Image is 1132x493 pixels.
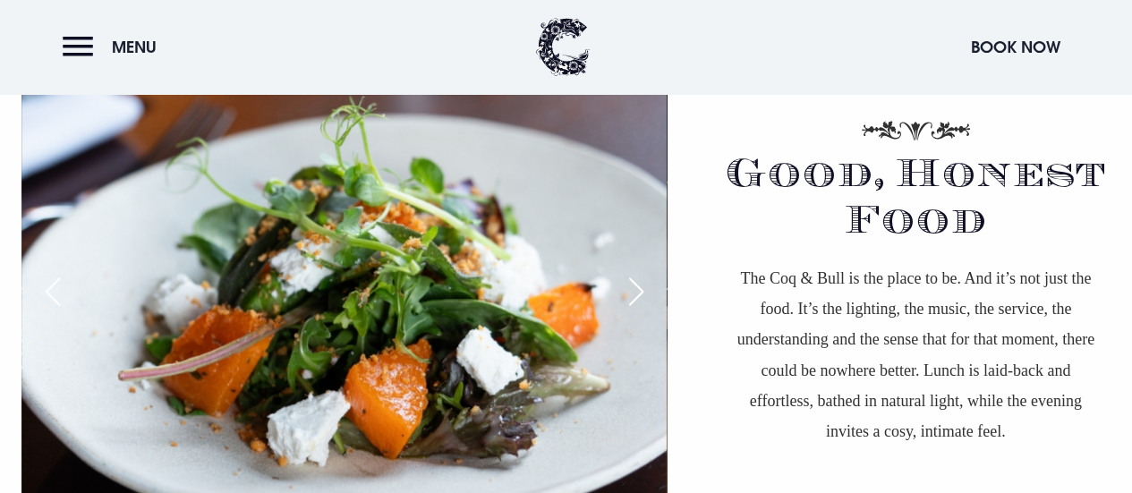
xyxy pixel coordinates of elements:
[962,28,1069,66] button: Book Now
[112,37,157,57] span: Menu
[536,18,590,76] img: Clandeboye Lodge
[720,166,1111,245] h2: Good, Honest Food
[63,28,166,66] button: Menu
[30,272,75,311] div: Previous slide
[732,263,1099,446] p: The Coq & Bull is the place to be. And it’s not just the food. It’s the lighting, the music, the ...
[614,272,659,311] div: Next slide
